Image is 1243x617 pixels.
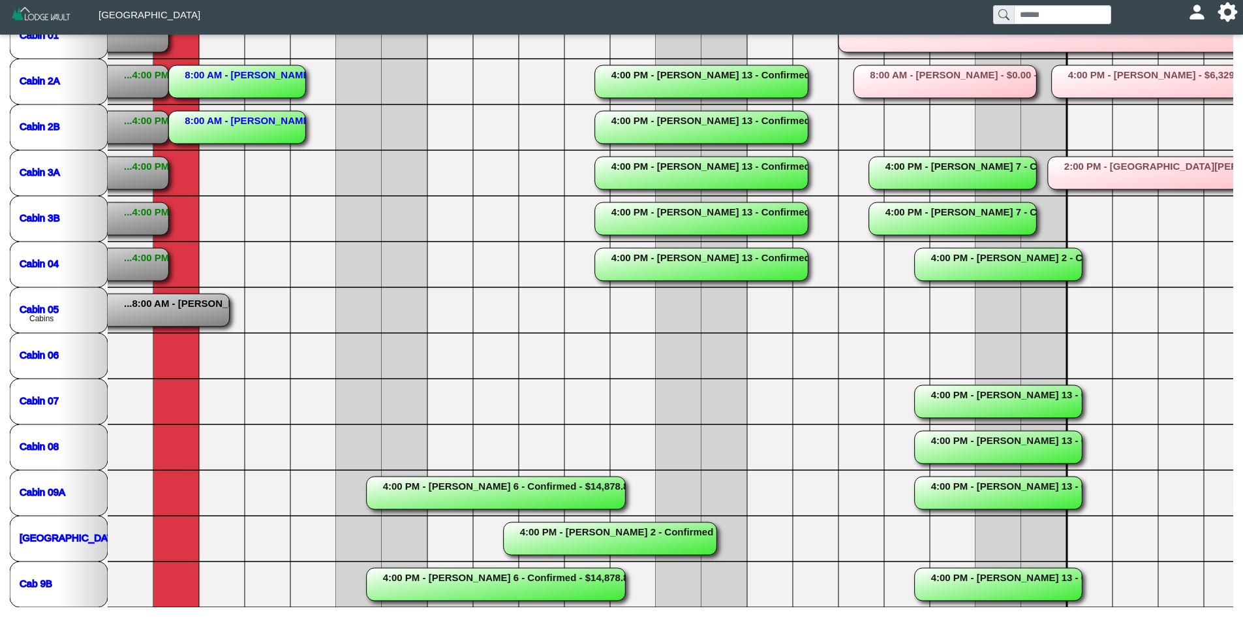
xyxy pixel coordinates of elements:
[20,531,121,543] a: [GEOGRAPHIC_DATA]
[20,349,59,360] a: Cabin 06
[998,9,1009,20] svg: search
[10,5,72,28] img: Z
[20,394,59,405] a: Cabin 07
[20,440,59,451] a: Cabin 08
[20,257,59,268] a: Cabin 04
[20,577,52,588] a: Cab 9B
[1192,7,1202,17] svg: person fill
[20,74,60,86] a: Cabin 2A
[20,120,60,131] a: Cabin 2B
[20,303,59,314] a: Cabin 05
[20,29,59,40] a: Cabin 01
[29,314,54,323] text: Cabins
[1223,7,1233,17] svg: gear fill
[20,212,60,223] a: Cabin 3B
[20,486,65,497] a: Cabin 09A
[20,166,60,177] a: Cabin 3A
